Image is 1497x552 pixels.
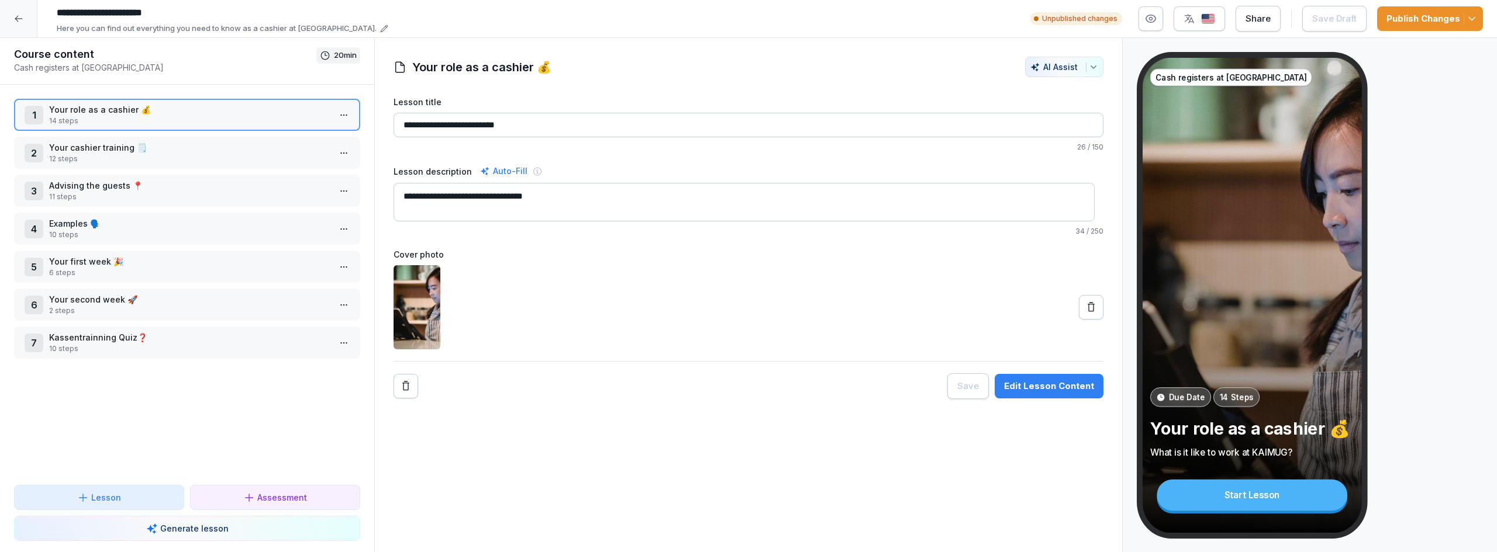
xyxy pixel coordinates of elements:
[49,331,330,343] p: Kassentrainning Quiz❓
[1201,13,1215,25] img: us.svg
[14,289,360,321] div: 6Your second week 🚀2 steps
[412,58,551,76] h1: Your role as a cashier 💰
[394,165,472,178] label: Lesson description
[947,373,989,399] button: Save
[25,144,43,162] div: 2
[49,103,330,116] p: Your role as a cashier 💰
[1004,380,1094,393] div: Edit Lesson Content
[160,522,229,534] p: Generate lesson
[1075,227,1085,235] span: 34
[1155,71,1307,83] p: Cash registers at [GEOGRAPHIC_DATA]
[14,327,360,359] div: 7Kassentrainning Quiz❓10 steps
[257,491,307,504] p: Assessment
[49,116,330,126] p: 14 steps
[1236,6,1281,32] button: Share
[49,230,330,240] p: 10 steps
[394,96,1103,108] label: Lesson title
[1042,13,1117,24] p: Unpublished changes
[1246,12,1271,25] div: Share
[1150,418,1354,439] p: Your role as a cashier 💰
[49,293,330,305] p: Your second week 🚀
[394,142,1103,152] p: / 150
[394,226,1103,237] p: / 250
[995,374,1103,398] button: Edit Lesson Content
[91,491,121,504] p: Lesson
[49,154,330,164] p: 12 steps
[25,182,43,200] div: 3
[25,258,43,276] div: 5
[1312,12,1357,25] div: Save Draft
[25,334,43,352] div: 7
[14,485,184,510] button: Lesson
[394,265,440,349] img: cljve4gbr00003b71ji4u2j24.jpg
[957,380,979,393] div: Save
[1157,480,1347,511] div: Start Lesson
[49,217,330,230] p: Examples 🗣️
[334,50,357,61] p: 20 min
[25,220,43,238] div: 4
[1077,143,1086,151] span: 26
[190,485,360,510] button: Assessment
[1168,391,1205,403] p: Due Date
[1219,391,1253,403] p: 14 Steps
[14,47,316,61] h1: Course content
[1150,446,1354,458] p: What is it like to work at KAIMUG?
[1030,62,1098,72] div: AI Assist
[49,192,330,202] p: 11 steps
[25,106,43,124] div: 1
[14,61,316,74] p: Cash registers at [GEOGRAPHIC_DATA]
[49,179,330,192] p: Advising the guests 📍
[49,141,330,154] p: Your cashier training 🗒️
[14,137,360,169] div: 2Your cashier training 🗒️12 steps
[14,516,360,541] button: Generate lesson
[14,99,360,131] div: 1Your role as a cashier 💰14 steps
[14,213,360,245] div: 4Examples 🗣️10 steps
[49,343,330,354] p: 10 steps
[49,268,330,278] p: 6 steps
[14,251,360,283] div: 5Your first week 🎉6 steps
[1386,12,1474,25] div: Publish Changes
[57,23,377,34] p: Here you can find out everything you need to know as a cashier at [GEOGRAPHIC_DATA].
[49,255,330,268] p: Your first week 🎉
[25,296,43,314] div: 6
[1302,6,1367,32] button: Save Draft
[1377,6,1483,31] button: Publish Changes
[49,305,330,316] p: 2 steps
[394,248,1103,261] label: Cover photo
[478,164,530,178] div: Auto-Fill
[394,374,418,398] button: Remove
[1025,57,1103,77] button: AI Assist
[14,175,360,207] div: 3Advising the guests 📍11 steps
